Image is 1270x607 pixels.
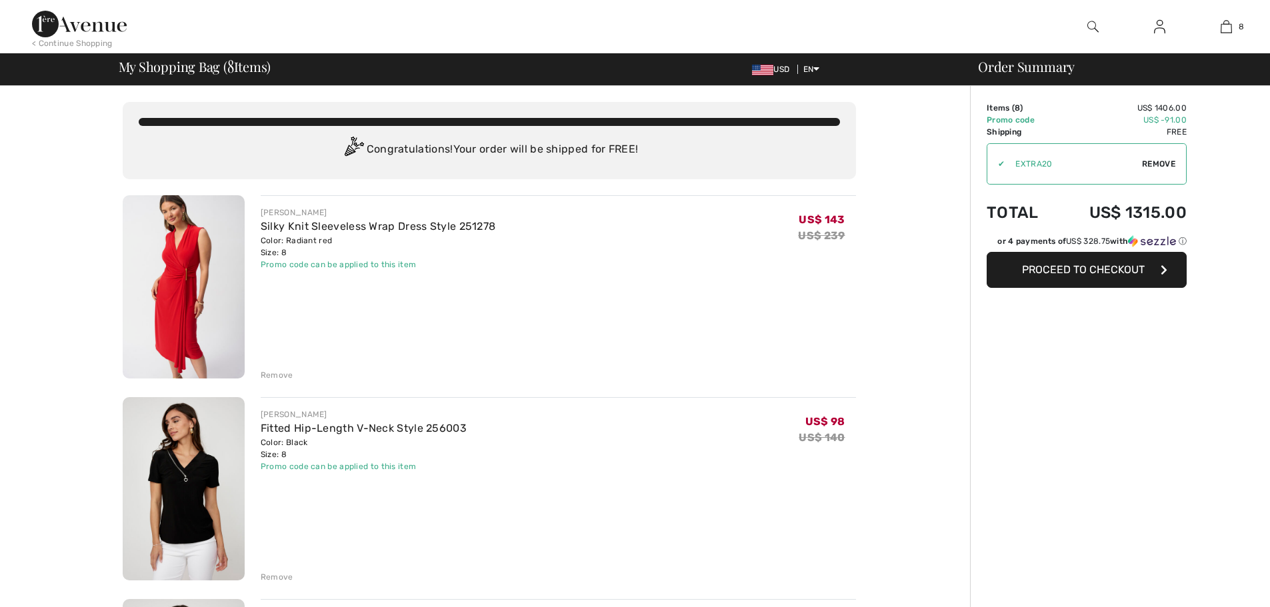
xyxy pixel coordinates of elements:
[1221,19,1232,35] img: My Bag
[227,57,234,74] span: 8
[1022,263,1145,276] span: Proceed to Checkout
[803,65,820,74] span: EN
[987,102,1056,114] td: Items ( )
[799,431,845,444] s: US$ 140
[752,65,795,74] span: USD
[1193,19,1259,35] a: 8
[261,369,293,381] div: Remove
[997,235,1187,247] div: or 4 payments of with
[798,229,845,242] s: US$ 239
[261,571,293,583] div: Remove
[119,60,271,73] span: My Shopping Bag ( Items)
[987,158,1005,170] div: ✔
[139,137,840,163] div: Congratulations! Your order will be shipped for FREE!
[261,422,467,434] a: Fitted Hip-Length V-Neck Style 256003
[1087,19,1099,35] img: search the website
[261,408,467,420] div: [PERSON_NAME]
[123,397,245,580] img: Fitted Hip-Length V-Neck Style 256003
[752,65,773,75] img: US Dollar
[1015,103,1020,113] span: 8
[799,213,845,226] span: US$ 143
[1128,235,1176,247] img: Sezzle
[1056,126,1187,138] td: Free
[1005,144,1142,184] input: Promo code
[1142,158,1175,170] span: Remove
[261,235,496,259] div: Color: Radiant red Size: 8
[340,137,367,163] img: Congratulation2.svg
[987,235,1187,252] div: or 4 payments ofUS$ 328.75withSezzle Click to learn more about Sezzle
[261,207,496,219] div: [PERSON_NAME]
[261,436,467,460] div: Color: Black Size: 8
[1239,21,1244,33] span: 8
[805,415,845,428] span: US$ 98
[987,252,1187,288] button: Proceed to Checkout
[261,460,467,472] div: Promo code can be applied to this item
[987,126,1056,138] td: Shipping
[987,114,1056,126] td: Promo code
[32,11,127,37] img: 1ère Avenue
[1066,237,1110,246] span: US$ 328.75
[1143,19,1176,35] a: Sign In
[987,190,1056,235] td: Total
[123,195,245,378] img: Silky Knit Sleeveless Wrap Dress Style 251278
[261,220,496,233] a: Silky Knit Sleeveless Wrap Dress Style 251278
[32,37,113,49] div: < Continue Shopping
[1056,114,1187,126] td: US$ -91.00
[261,259,496,271] div: Promo code can be applied to this item
[1056,102,1187,114] td: US$ 1406.00
[1154,19,1165,35] img: My Info
[962,60,1262,73] div: Order Summary
[1056,190,1187,235] td: US$ 1315.00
